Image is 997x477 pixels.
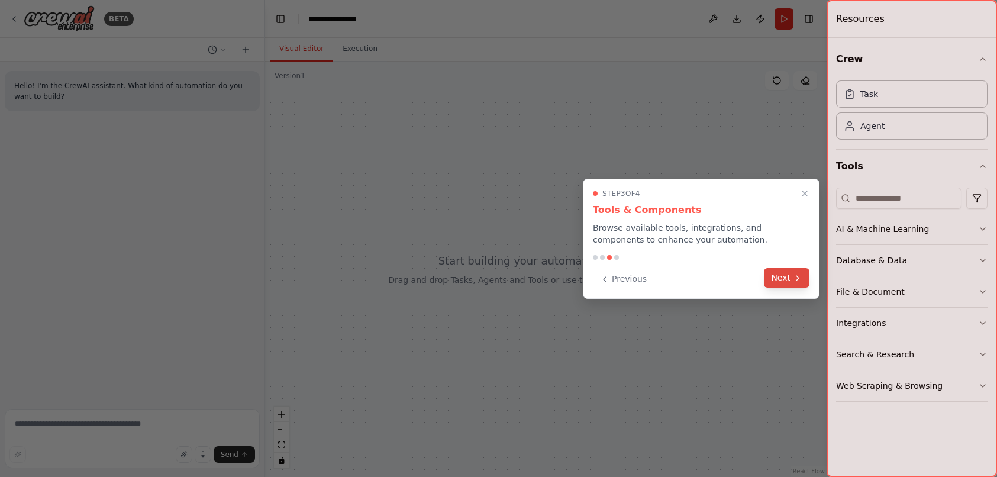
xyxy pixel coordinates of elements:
p: Browse available tools, integrations, and components to enhance your automation. [593,222,809,246]
button: Hide left sidebar [272,11,289,27]
button: Close walkthrough [798,186,812,201]
button: Next [764,268,809,288]
h3: Tools & Components [593,203,809,217]
span: Step 3 of 4 [602,189,640,198]
button: Previous [593,269,654,289]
